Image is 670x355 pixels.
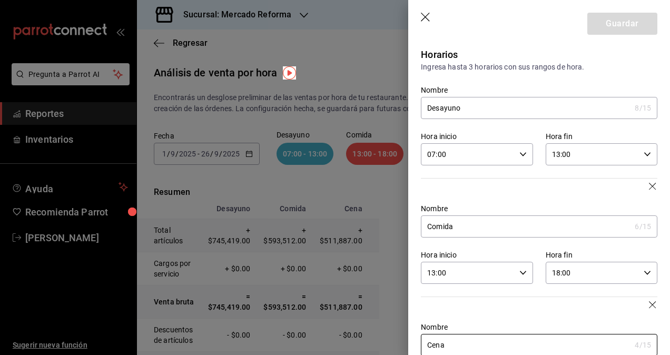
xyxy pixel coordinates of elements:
label: Nombre [421,323,657,331]
label: Hora inicio [421,251,533,259]
p: Horarios [421,47,657,62]
div: 8 /15 [635,103,651,113]
div: 6 /15 [635,221,651,232]
label: Hora fin [546,251,657,259]
label: Nombre [421,86,657,94]
label: Hora inicio [421,133,533,140]
p: Ingresa hasta 3 horarios con sus rangos de hora. [421,62,657,73]
div: 4 /15 [635,340,651,350]
label: Hora fin [546,133,657,140]
img: Marcador de información sobre herramientas [283,66,296,80]
label: Nombre [421,205,657,212]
